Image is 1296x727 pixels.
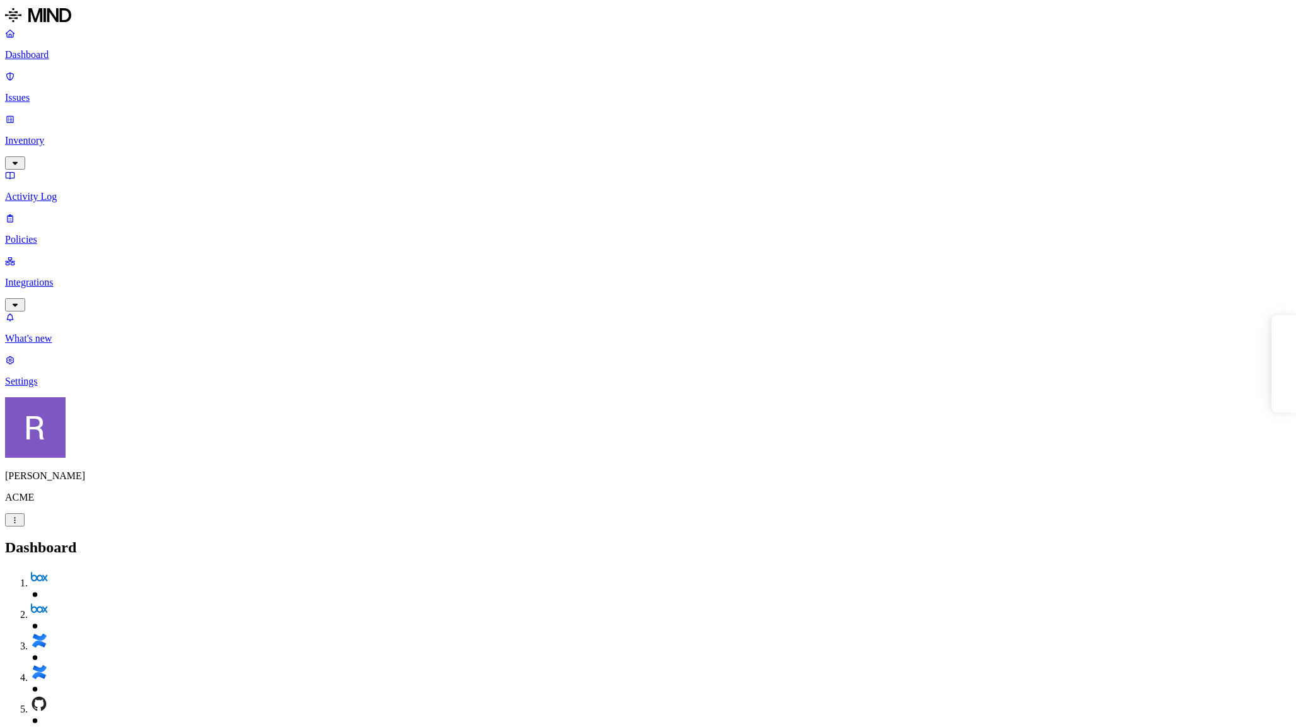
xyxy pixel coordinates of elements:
[5,255,1291,310] a: Integrations
[5,277,1291,288] p: Integrations
[30,632,48,649] img: confluence.svg
[5,28,1291,61] a: Dashboard
[30,600,48,618] img: box.svg
[5,5,71,25] img: MIND
[5,135,1291,146] p: Inventory
[5,311,1291,344] a: What's new
[5,492,1291,503] p: ACME
[5,376,1291,387] p: Settings
[30,663,48,681] img: confluence.svg
[5,170,1291,202] a: Activity Log
[5,212,1291,245] a: Policies
[5,191,1291,202] p: Activity Log
[30,569,48,586] img: box.svg
[5,5,1291,28] a: MIND
[5,539,1291,556] h2: Dashboard
[30,695,48,712] img: github.svg
[5,49,1291,61] p: Dashboard
[5,234,1291,245] p: Policies
[5,92,1291,103] p: Issues
[5,397,66,458] img: Rich Thompson
[5,113,1291,168] a: Inventory
[5,333,1291,344] p: What's new
[5,354,1291,387] a: Settings
[5,71,1291,103] a: Issues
